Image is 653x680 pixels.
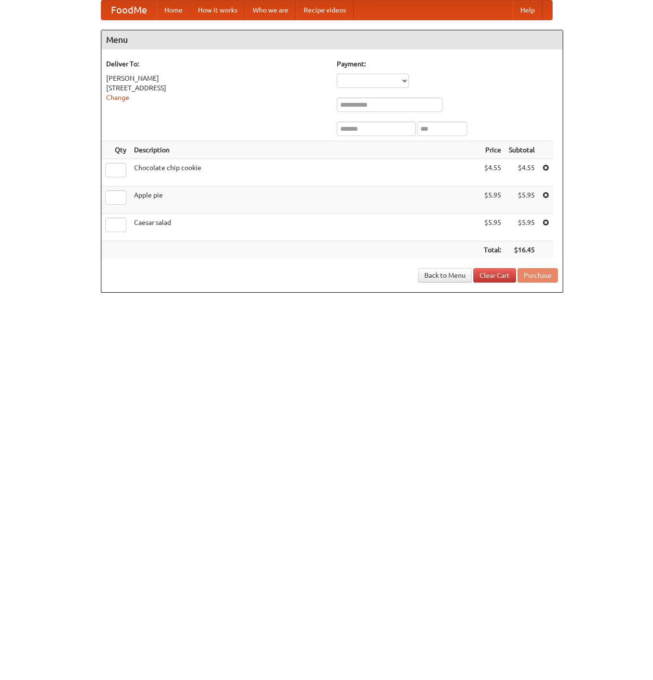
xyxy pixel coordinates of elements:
[505,186,539,214] td: $5.95
[157,0,190,20] a: Home
[130,141,480,159] th: Description
[106,83,327,93] div: [STREET_ADDRESS]
[480,186,505,214] td: $5.95
[245,0,296,20] a: Who we are
[505,141,539,159] th: Subtotal
[101,0,157,20] a: FoodMe
[130,214,480,241] td: Caesar salad
[106,74,327,83] div: [PERSON_NAME]
[480,214,505,241] td: $5.95
[106,59,327,69] h5: Deliver To:
[130,159,480,186] td: Chocolate chip cookie
[190,0,245,20] a: How it works
[473,268,516,283] a: Clear Cart
[296,0,354,20] a: Recipe videos
[101,141,130,159] th: Qty
[505,159,539,186] td: $4.55
[480,241,505,259] th: Total:
[337,59,558,69] h5: Payment:
[505,241,539,259] th: $16.45
[418,268,472,283] a: Back to Menu
[101,30,563,49] h4: Menu
[480,159,505,186] td: $4.55
[517,268,558,283] button: Purchase
[130,186,480,214] td: Apple pie
[106,94,129,101] a: Change
[480,141,505,159] th: Price
[513,0,542,20] a: Help
[505,214,539,241] td: $5.95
